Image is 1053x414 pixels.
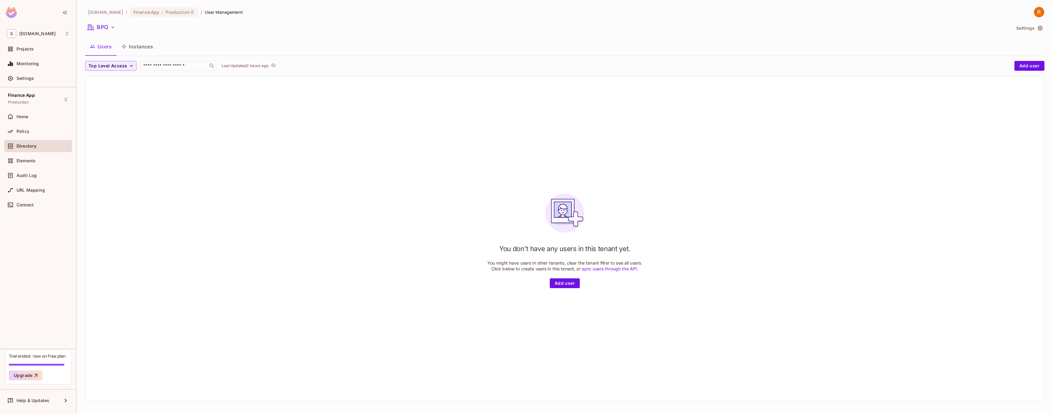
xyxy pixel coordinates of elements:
[88,9,123,15] span: the active workspace
[201,9,202,15] li: /
[17,202,34,207] span: Connect
[161,10,163,15] span: :
[269,62,277,70] span: Click to refresh data
[17,173,37,178] span: Audit Log
[1034,7,1044,17] img: Rushi Bedagkar
[117,39,158,54] button: Instances
[270,62,277,70] button: refresh
[88,62,127,70] span: Top Level Access
[17,47,34,51] span: Projects
[85,22,118,32] button: BPO
[487,260,643,272] p: You might have users in other tenants, clear the tenant filter to see all users. Click below to c...
[1014,23,1044,33] button: Settings
[499,244,630,253] h1: You don't have any users in this tenant yet.
[17,129,29,134] span: Policy
[6,7,17,18] img: SReyMgAAAABJRU5ErkJggg==
[1014,61,1044,71] button: Add user
[9,371,43,380] button: Upgrade
[17,144,36,149] span: Directory
[271,63,276,69] span: refresh
[8,100,29,105] span: Production
[17,114,28,119] span: Home
[8,93,35,98] span: Finance App
[9,353,66,359] div: Trial ended- now on Free plan
[17,158,36,163] span: Elements
[17,61,39,66] span: Monitoring
[85,61,137,71] button: Top Level Access
[17,398,49,403] span: Help & Updates
[126,9,127,15] li: /
[222,63,268,68] p: Last Updated 2 hours ago
[19,31,56,36] span: Workspace: supsync.com
[17,188,45,193] span: URL Mapping
[7,29,16,38] span: S
[550,278,580,288] button: Add user
[166,9,189,15] span: Production
[205,9,243,15] span: User Management
[582,266,639,271] a: sync users through the API.
[133,9,159,15] span: Finance App
[17,76,34,81] span: Settings
[85,39,117,54] button: Users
